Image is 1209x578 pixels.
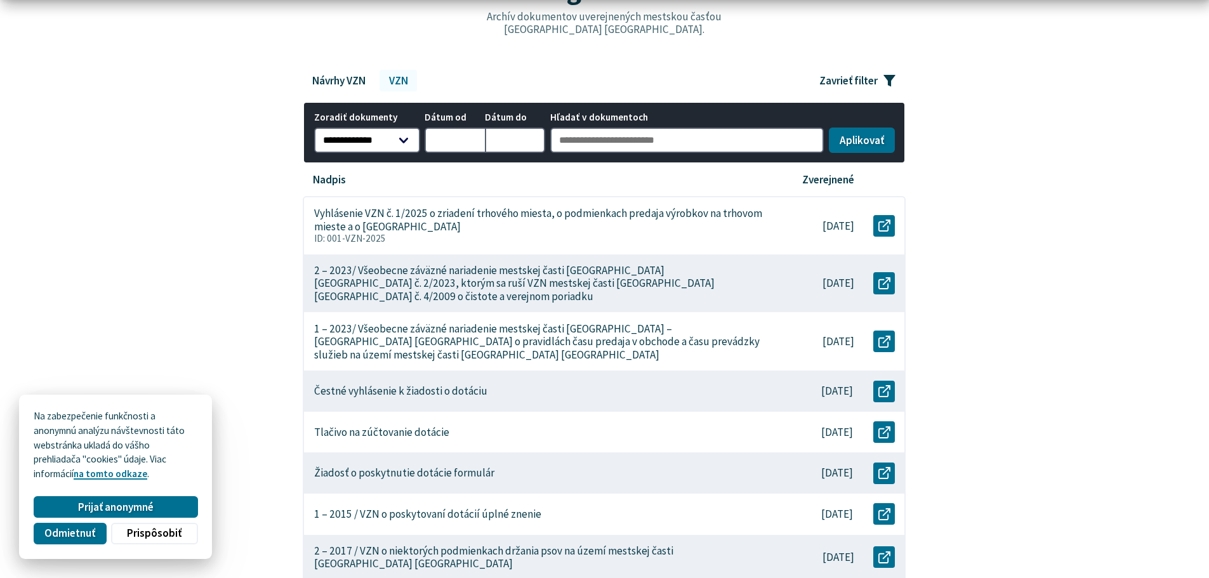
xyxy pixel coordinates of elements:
p: Zverejnené [802,173,854,187]
span: Odmietnuť [44,527,95,540]
p: [DATE] [821,466,853,480]
p: [DATE] [823,220,854,233]
a: na tomto odkaze [74,468,147,480]
p: Žiadosť o poskytnutie dotácie formulár [314,466,494,480]
input: Dátum do [485,128,545,153]
a: Návrhy VZN [303,70,374,91]
span: Dátum od [425,112,485,123]
p: Nadpis [313,173,346,187]
p: 1 – 2023/ Všeobecne záväzné nariadenie mestskej časti [GEOGRAPHIC_DATA] – [GEOGRAPHIC_DATA] [GEOG... [314,322,764,362]
p: Čestné vyhlásenie k žiadosti o dotáciu [314,384,487,398]
p: [DATE] [821,384,853,398]
p: [DATE] [821,508,853,521]
p: [DATE] [823,335,854,348]
span: Dátum do [485,112,545,123]
select: Zoradiť dokumenty [314,128,420,153]
p: Vyhlásenie VZN č. 1/2025 o zriadení trhového miesta, o podmienkach predaja výrobkov na trhovom mi... [314,207,764,233]
span: Prispôsobiť [127,527,182,540]
p: Na zabezpečenie funkčnosti a anonymnú analýzu návštevnosti táto webstránka ukladá do vášho prehli... [34,409,197,482]
span: Zavrieť filter [819,74,878,88]
button: Prispôsobiť [111,523,197,544]
button: Aplikovať [829,128,895,153]
span: Hľadať v dokumentoch [550,112,824,123]
button: Prijať anonymné [34,496,197,518]
p: [DATE] [823,277,854,290]
button: Odmietnuť [34,523,106,544]
a: VZN [380,70,417,91]
p: [DATE] [821,426,853,439]
span: Prijať anonymné [78,501,154,514]
p: 2 – 2023/ Všeobecne záväzné nariadenie mestskej časti [GEOGRAPHIC_DATA] [GEOGRAPHIC_DATA] č. 2/20... [314,264,764,303]
p: ID: 001-VZN-2025 [314,233,764,244]
span: Zoradiť dokumenty [314,112,420,123]
p: 1 – 2015 / VZN o poskytovaní dotácií úplné znenie [314,508,541,521]
p: Tlačivo na zúčtovanie dotácie [314,426,449,439]
p: Archív dokumentov uverejnených mestskou časťou [GEOGRAPHIC_DATA] [GEOGRAPHIC_DATA]. [459,10,749,36]
p: [DATE] [823,551,854,564]
input: Hľadať v dokumentoch [550,128,824,153]
input: Dátum od [425,128,485,153]
button: Zavrieť filter [810,70,906,91]
p: 2 – 2017 / VZN o niektorých podmienkach držania psov na území mestskej časti [GEOGRAPHIC_DATA] [G... [314,544,764,570]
